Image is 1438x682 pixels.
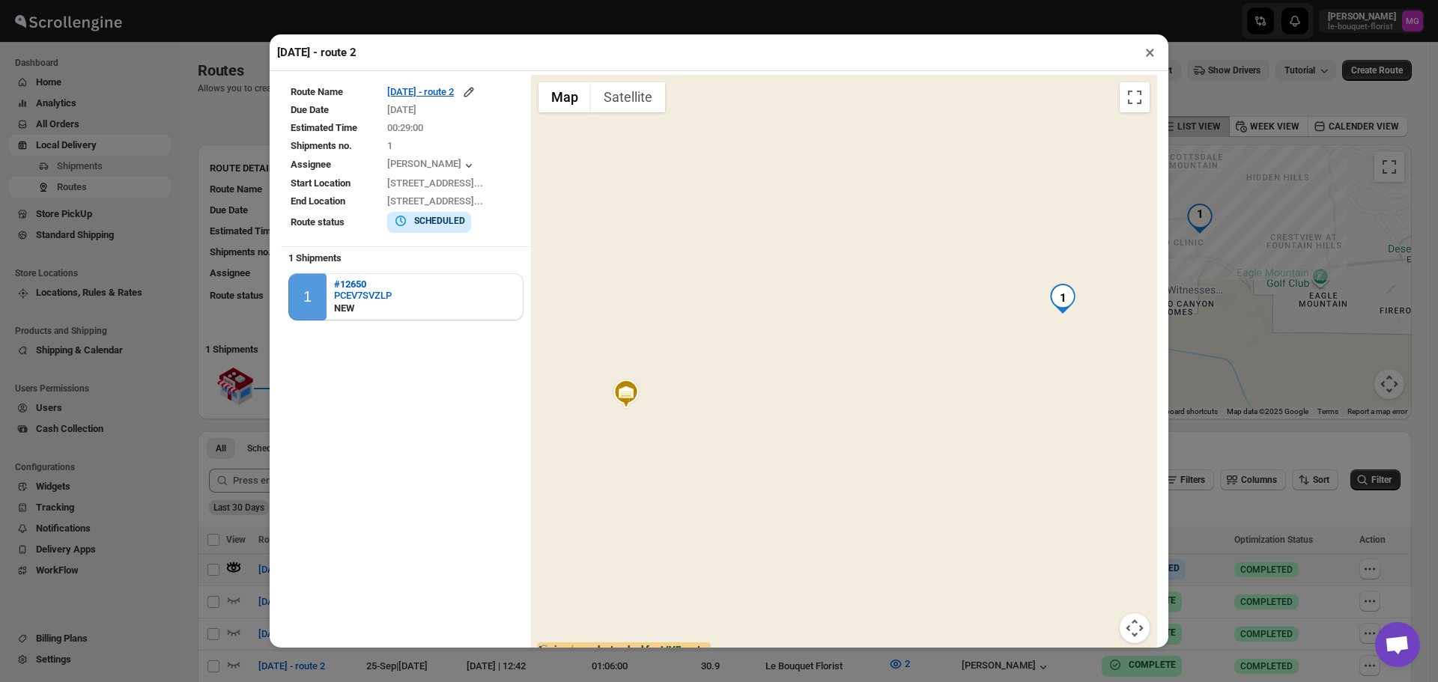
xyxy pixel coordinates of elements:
[291,177,351,189] span: Start Location
[303,288,312,305] div: 1
[537,642,711,657] label: Assignee can be tracked for LIVE routes
[535,642,584,661] img: Google
[1048,290,1078,320] div: 1
[291,122,357,133] span: Estimated Time
[334,278,366,290] b: #12650
[291,216,345,228] span: Route status
[291,159,331,170] span: Assignee
[387,122,423,133] span: 00:29:00
[277,45,357,60] h2: [DATE] - route 2
[535,642,584,661] a: Open this area in Google Maps (opens a new window)
[387,85,476,100] button: [DATE] - route 2
[291,86,343,97] span: Route Name
[539,82,591,112] button: Show street map
[1120,613,1150,643] button: Map camera controls
[291,104,329,115] span: Due Date
[334,278,392,290] button: #12650
[291,140,352,151] span: Shipments no.
[591,82,665,112] button: Show satellite imagery
[387,104,416,115] span: [DATE]
[334,290,392,301] button: PCEV7SVZLP
[281,245,349,271] b: 1 Shipments
[414,216,465,226] b: SCHEDULED
[393,213,465,228] button: SCHEDULED
[291,195,345,207] span: End Location
[387,158,476,173] button: [PERSON_NAME]
[1375,622,1420,667] div: Open chat
[387,194,521,209] div: [STREET_ADDRESS]...
[387,140,392,151] span: 1
[1139,42,1161,63] button: ×
[1120,82,1150,112] button: Toggle fullscreen view
[387,176,521,191] div: [STREET_ADDRESS]...
[334,301,392,316] div: NEW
